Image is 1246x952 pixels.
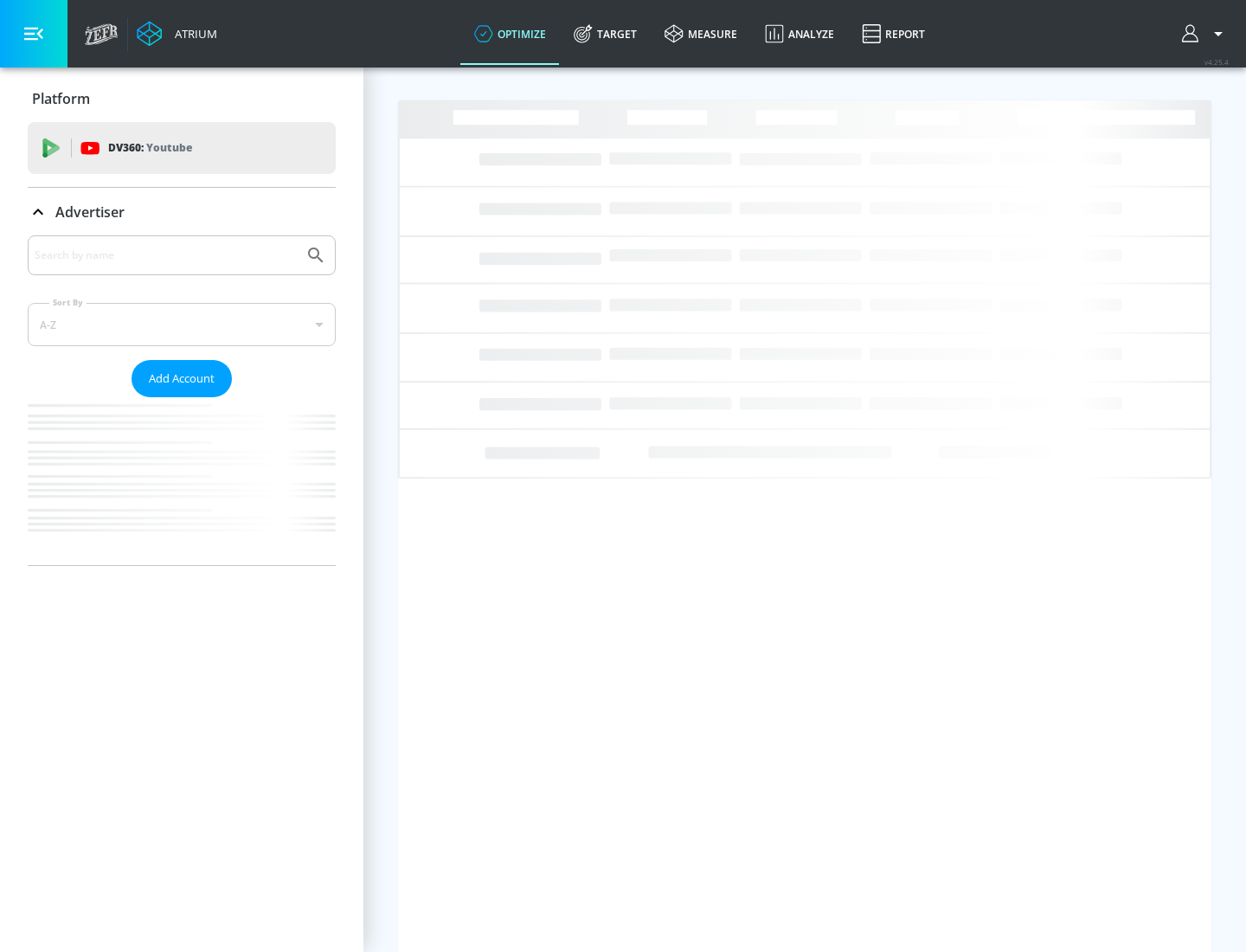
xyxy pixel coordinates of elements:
nav: list of Advertiser [28,397,336,565]
a: optimize [460,3,560,65]
div: DV360: Youtube [28,122,336,174]
a: Analyze [751,3,848,65]
div: A-Z [28,303,336,346]
a: measure [651,3,751,65]
p: DV360: [108,138,192,158]
a: Report [848,3,939,65]
p: Advertiser [55,203,125,222]
a: Target [560,3,651,65]
span: v 4.25.4 [1204,57,1229,67]
div: Advertiser [28,235,336,565]
a: Atrium [137,21,217,47]
p: Platform [32,89,90,108]
label: Sort By [49,297,87,308]
input: Search by name [35,244,297,267]
div: Atrium [168,26,217,42]
span: Add Account [149,369,215,389]
button: Add Account [132,360,232,397]
div: Advertiser [28,188,336,236]
p: Youtube [146,138,192,157]
div: Platform [28,74,336,123]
